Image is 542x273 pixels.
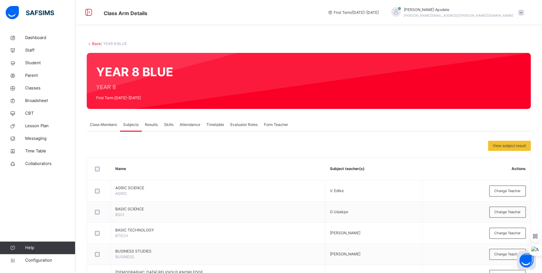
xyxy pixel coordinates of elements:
span: [PERSON_NAME] [330,252,360,256]
span: AGRIC SCIENCE [115,185,320,191]
span: Change Teacher [494,252,521,257]
span: BASIC TECHNOLOGY [115,227,320,233]
span: session/term information [327,10,379,15]
th: Name [111,157,325,180]
span: BUSINESS STUDIES [115,248,320,254]
span: Attendance [180,122,200,128]
div: SolomonAyodele [385,7,527,18]
span: Collaborators [25,161,75,167]
span: Evaluator Roles [230,122,258,128]
span: Class Arm Details [104,10,147,16]
th: Subject teacher(s) [325,157,422,180]
span: O Usiakpo [330,209,348,214]
span: Messaging [25,135,75,142]
span: Help [25,245,75,251]
span: Change Teacher [494,230,521,236]
img: safsims [6,6,54,19]
span: / YEAR 8 BLUE [101,41,127,46]
span: BSCI [115,212,124,217]
span: Results [145,122,158,128]
span: AGRIC [115,191,127,196]
span: Student [25,60,75,66]
span: V. Edike [330,188,344,193]
span: BUSINESS [115,254,134,259]
a: Back [92,41,101,46]
span: CBT [25,110,75,117]
span: Change Teacher [494,188,521,194]
button: Open asap [517,251,536,270]
span: [PERSON_NAME] [330,230,360,235]
span: Classes [25,85,75,91]
span: BASIC SCIENCE [115,206,320,212]
span: Timetable [206,122,224,128]
th: Actions [422,157,530,180]
span: [PERSON_NAME][EMAIL_ADDRESS][PERSON_NAME][DOMAIN_NAME] [404,14,513,17]
span: Staff [25,47,75,54]
span: Time Table [25,148,75,154]
span: BTECH [115,233,128,238]
span: Dashboard [25,35,75,41]
span: Subjects [123,122,139,128]
span: [PERSON_NAME] Ayodele [404,7,513,13]
span: Class Members [90,122,117,128]
span: Lesson Plan [25,123,75,129]
span: Configuration [25,257,75,264]
span: Broadsheet [25,98,75,104]
span: View subject result [493,143,526,149]
span: Skills [164,122,173,128]
span: Parent [25,72,75,79]
span: Form Teacher [264,122,288,128]
span: Change Teacher [494,209,521,215]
